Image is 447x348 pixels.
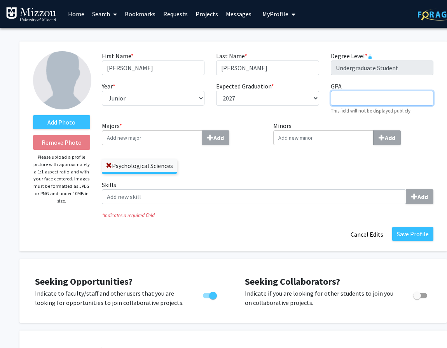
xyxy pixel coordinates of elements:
svg: This information is provided and automatically updated by University of Missouri and is not edita... [368,54,372,59]
button: Remove Photo [33,135,90,150]
label: Expected Graduation [216,81,274,91]
img: Profile Picture [33,51,91,109]
label: Skills [102,180,433,204]
div: Toggle [200,289,221,300]
div: Toggle [410,289,431,300]
p: Indicate if you are looking for other students to join you on collaborative projects. [245,289,398,307]
label: GPA [331,81,342,91]
i: Indicates a required field [102,212,433,219]
button: Cancel Edits [346,227,388,242]
a: Bookmarks [121,0,159,28]
a: Home [64,0,88,28]
label: Year [102,81,115,91]
button: Save Profile [392,227,433,241]
small: This field will not be displayed publicly. [331,107,412,114]
label: Majors [102,121,262,145]
label: Degree Level [331,51,372,61]
input: MinorsAdd [273,130,374,145]
a: Projects [192,0,222,28]
p: Please upload a profile picture with approximately a 1:1 aspect ratio and with your face centered... [33,154,90,204]
p: Indicate to faculty/staff and other users that you are looking for opportunities to join collabor... [35,289,188,307]
span: Seeking Collaborators? [245,275,340,287]
button: Majors* [202,130,229,145]
input: Majors*Add [102,130,202,145]
label: AddProfile Picture [33,115,90,129]
iframe: Chat [6,313,33,342]
button: Minors [373,130,401,145]
input: SkillsAdd [102,189,406,204]
a: Requests [159,0,192,28]
label: Psychological Sciences [102,159,177,172]
b: Add [213,134,224,142]
img: University of Missouri Logo [6,7,56,23]
label: First Name [102,51,134,61]
a: Search [88,0,121,28]
button: Skills [406,189,433,204]
span: Seeking Opportunities? [35,275,133,287]
label: Minors [273,121,433,145]
b: Add [385,134,395,142]
label: Last Name [216,51,247,61]
b: Add [417,193,428,201]
span: My Profile [262,10,288,18]
a: Messages [222,0,255,28]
